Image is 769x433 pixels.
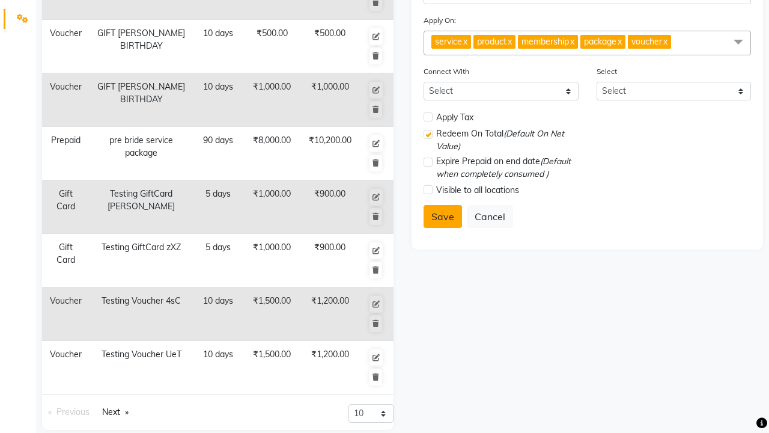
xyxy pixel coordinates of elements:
[90,127,193,180] td: pre bride service package
[193,180,243,234] td: 5 days
[424,205,462,228] button: Save
[462,36,467,47] a: x
[243,73,302,127] td: ₹1,000.00
[90,234,193,287] td: Testing GiftCard zXZ
[96,404,135,420] a: Next
[243,180,302,234] td: ₹1,000.00
[90,73,193,127] td: GIFT [PERSON_NAME] BIRTHDAY
[243,20,302,73] td: ₹500.00
[662,36,667,47] a: x
[42,341,90,395] td: Voucher
[193,234,243,287] td: 5 days
[302,20,359,73] td: ₹500.00
[302,127,359,180] td: ₹10,200.00
[243,234,302,287] td: ₹1,000.00
[436,111,473,124] span: Apply Tax
[436,127,579,153] span: Redeem On Total
[42,20,90,73] td: Voucher
[584,36,616,47] span: package
[42,404,209,420] nav: Pagination
[193,73,243,127] td: 10 days
[521,36,569,47] span: membership
[302,287,359,341] td: ₹1,200.00
[436,184,519,197] span: Visible to all locations
[616,36,622,47] a: x
[193,20,243,73] td: 10 days
[467,205,513,228] button: Cancel
[506,36,512,47] a: x
[424,15,456,26] label: Apply On:
[435,36,462,47] span: service
[90,287,193,341] td: Testing Voucher 4sC
[436,155,579,180] span: Expire Prepaid on end date
[302,73,359,127] td: ₹1,000.00
[597,66,617,77] label: Select
[193,287,243,341] td: 10 days
[42,234,90,287] td: Gift Card
[42,287,90,341] td: Voucher
[193,341,243,395] td: 10 days
[243,127,302,180] td: ₹8,000.00
[302,180,359,234] td: ₹900.00
[42,180,90,234] td: Gift Card
[90,20,193,73] td: GIFT [PERSON_NAME] BIRTHDAY
[302,234,359,287] td: ₹900.00
[56,407,90,417] span: Previous
[243,287,302,341] td: ₹1,500.00
[42,127,90,180] td: Prepaid
[90,180,193,234] td: Testing GiftCard [PERSON_NAME]
[631,36,662,47] span: voucher
[42,73,90,127] td: Voucher
[569,36,574,47] a: x
[193,127,243,180] td: 90 days
[302,341,359,395] td: ₹1,200.00
[477,36,506,47] span: product
[424,66,469,77] label: Connect With
[243,341,302,395] td: ₹1,500.00
[90,341,193,395] td: Testing Voucher UeT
